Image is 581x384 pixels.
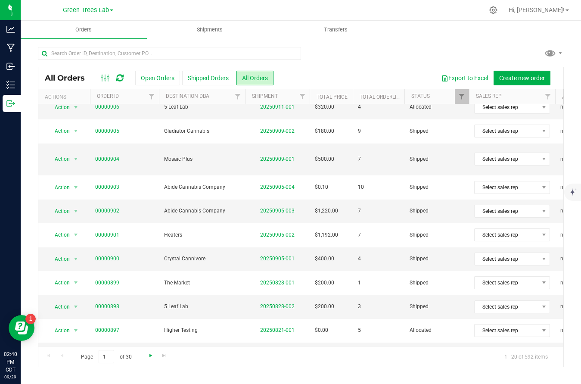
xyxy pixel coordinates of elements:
[47,101,70,113] span: Action
[6,44,15,52] inline-svg: Manufacturing
[315,103,334,111] span: $320.00
[47,277,70,289] span: Action
[260,327,295,333] a: 20250821-001
[315,279,334,287] span: $200.00
[260,184,295,190] a: 20250905-004
[475,153,539,165] span: Select sales rep
[164,127,240,135] span: Gladiator Cannabis
[410,103,464,111] span: Allocated
[358,207,361,215] span: 7
[231,89,245,104] a: Filter
[260,303,295,309] a: 20250828-002
[47,229,70,241] span: Action
[260,128,295,134] a: 20250909-002
[317,94,348,100] a: Total Price
[135,71,180,85] button: Open Orders
[476,93,502,99] a: Sales Rep
[64,26,103,34] span: Orders
[260,208,295,214] a: 20250905-003
[260,256,295,262] a: 20250905-001
[164,279,240,287] span: The Market
[560,155,566,163] span: no
[47,301,70,313] span: Action
[358,103,361,111] span: 4
[560,127,566,135] span: no
[358,155,361,163] span: 7
[95,183,119,191] a: 00000903
[260,156,295,162] a: 20250909-001
[410,155,464,163] span: Shipped
[71,277,81,289] span: select
[45,94,87,100] div: Actions
[252,93,278,99] a: Shipment
[475,325,539,337] span: Select sales rep
[25,314,36,324] iframe: Resource center unread badge
[410,231,464,239] span: Shipped
[560,303,566,311] span: no
[560,183,566,191] span: no
[21,21,147,39] a: Orders
[144,350,157,362] a: Go to the next page
[71,253,81,265] span: select
[164,255,240,263] span: Crystal Cannivore
[560,207,566,215] span: no
[315,155,334,163] span: $500.00
[358,231,361,239] span: 7
[410,183,464,191] span: Shipped
[71,181,81,194] span: select
[4,350,17,374] p: 02:40 PM CDT
[95,255,119,263] a: 00000900
[45,73,93,83] span: All Orders
[71,153,81,165] span: select
[410,326,464,334] span: Allocated
[95,303,119,311] a: 00000898
[358,127,361,135] span: 9
[560,279,566,287] span: no
[315,255,334,263] span: $400.00
[71,301,81,313] span: select
[95,231,119,239] a: 00000901
[147,21,273,39] a: Shipments
[47,325,70,337] span: Action
[315,183,328,191] span: $0.10
[95,279,119,287] a: 00000899
[541,89,555,104] a: Filter
[164,231,240,239] span: Heaters
[315,231,338,239] span: $1,192.00
[71,205,81,217] span: select
[236,71,273,85] button: All Orders
[360,94,406,100] a: Total Orderlines
[358,303,361,311] span: 3
[475,277,539,289] span: Select sales rep
[273,21,399,39] a: Transfers
[410,255,464,263] span: Shipped
[494,71,550,85] button: Create new order
[145,89,159,104] a: Filter
[410,127,464,135] span: Shipped
[475,229,539,241] span: Select sales rep
[164,207,240,215] span: Abide Cannabis Company
[560,103,566,111] span: no
[475,181,539,194] span: Select sales rep
[71,125,81,137] span: select
[260,280,295,286] a: 20250828-001
[358,279,361,287] span: 1
[97,93,119,99] a: Order ID
[410,207,464,215] span: Shipped
[410,279,464,287] span: Shipped
[475,101,539,113] span: Select sales rep
[358,183,364,191] span: 10
[164,183,240,191] span: Abide Cannabis Company
[260,104,295,110] a: 20250911-001
[99,350,114,363] input: 1
[71,101,81,113] span: select
[47,125,70,137] span: Action
[358,326,361,334] span: 5
[410,303,464,311] span: Shipped
[358,255,361,263] span: 4
[312,26,359,34] span: Transfers
[488,6,499,14] div: Manage settings
[497,350,555,363] span: 1 - 20 of 592 items
[182,71,234,85] button: Shipped Orders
